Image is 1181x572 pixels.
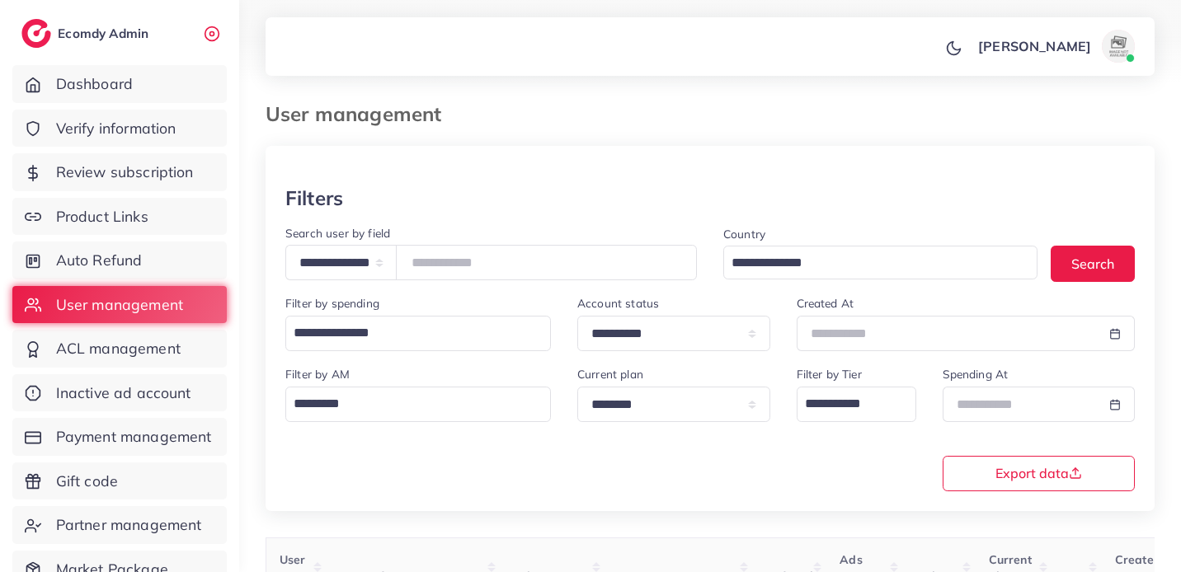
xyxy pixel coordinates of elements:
input: Search for option [288,319,529,347]
a: Verify information [12,110,227,148]
span: Product Links [56,206,148,227]
label: Current plan [577,366,643,382]
img: avatar [1102,30,1135,63]
a: Review subscription [12,153,227,191]
span: Payment management [56,426,212,448]
a: Partner management [12,506,227,544]
span: ACL management [56,338,181,359]
span: Gift code [56,471,118,492]
a: User management [12,286,227,324]
a: Dashboard [12,65,227,103]
button: Export data [943,456,1136,491]
div: Search for option [797,387,916,422]
span: Export data [995,467,1082,480]
span: Verify information [56,118,176,139]
label: Filter by spending [285,295,379,312]
div: Search for option [285,316,551,351]
label: Filter by Tier [797,366,862,382]
span: Inactive ad account [56,382,191,404]
button: Search [1051,246,1135,281]
h3: User management [266,102,454,126]
label: Created At [797,295,854,312]
span: User management [56,294,183,316]
a: Product Links [12,198,227,236]
span: Partner management [56,514,202,536]
div: Search for option [723,246,1037,279]
label: Account status [577,295,659,312]
a: Auto Refund [12,241,227,279]
span: Review subscription [56,162,194,183]
div: Search for option [285,387,551,422]
label: Spending At [943,366,1009,382]
h2: Ecomdy Admin [58,26,153,41]
a: Inactive ad account [12,374,227,412]
a: ACL management [12,330,227,368]
input: Search for option [726,251,1016,276]
a: Payment management [12,418,227,456]
label: Search user by field [285,225,390,241]
img: logo [21,19,51,48]
a: Gift code [12,462,227,500]
a: [PERSON_NAME]avatar [969,30,1141,63]
a: logoEcomdy Admin [21,19,153,48]
label: Country [723,226,765,242]
p: [PERSON_NAME] [978,36,1091,56]
span: Auto Refund [56,250,143,271]
input: Search for option [288,390,529,418]
span: Dashboard [56,73,133,95]
h3: Filters [285,186,343,210]
label: Filter by AM [285,366,350,382]
input: Search for option [799,390,895,418]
